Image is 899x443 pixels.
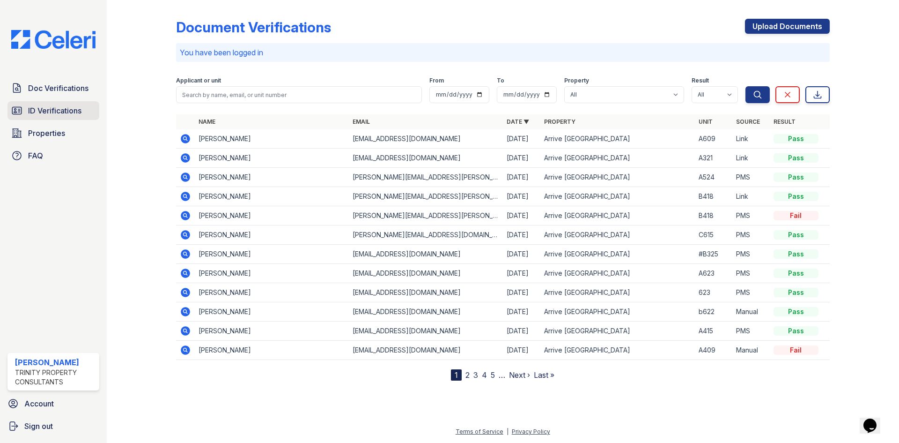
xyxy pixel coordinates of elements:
[774,288,818,297] div: Pass
[540,264,694,283] td: Arrive [GEOGRAPHIC_DATA]
[349,264,503,283] td: [EMAIL_ADDRESS][DOMAIN_NAME]
[195,187,349,206] td: [PERSON_NAME]
[732,225,770,245] td: PMS
[195,283,349,302] td: [PERSON_NAME]
[24,398,54,409] span: Account
[503,149,540,168] td: [DATE]
[732,149,770,168] td: Link
[4,417,103,435] button: Sign out
[540,129,694,149] td: Arrive [GEOGRAPHIC_DATA]
[15,368,96,387] div: Trinity Property Consultants
[695,187,732,206] td: B418
[774,192,818,201] div: Pass
[28,83,88,94] span: Doc Verifications
[732,187,770,206] td: Link
[195,245,349,264] td: [PERSON_NAME]
[695,264,732,283] td: A623
[732,168,770,187] td: PMS
[732,206,770,225] td: PMS
[353,118,370,125] a: Email
[349,149,503,168] td: [EMAIL_ADDRESS][DOMAIN_NAME]
[695,322,732,341] td: A415
[774,307,818,316] div: Pass
[28,105,81,116] span: ID Verifications
[349,206,503,225] td: [PERSON_NAME][EMAIL_ADDRESS][PERSON_NAME][DOMAIN_NAME]
[695,149,732,168] td: A321
[774,134,818,143] div: Pass
[564,77,589,84] label: Property
[24,420,53,432] span: Sign out
[745,19,830,34] a: Upload Documents
[774,326,818,336] div: Pass
[732,322,770,341] td: PMS
[499,369,505,381] span: …
[473,370,478,380] a: 3
[497,77,504,84] label: To
[774,153,818,163] div: Pass
[503,245,540,264] td: [DATE]
[349,225,503,245] td: [PERSON_NAME][EMAIL_ADDRESS][DOMAIN_NAME]
[732,129,770,149] td: Link
[540,283,694,302] td: Arrive [GEOGRAPHIC_DATA]
[176,77,221,84] label: Applicant or unit
[503,302,540,322] td: [DATE]
[199,118,215,125] a: Name
[195,206,349,225] td: [PERSON_NAME]
[699,118,713,125] a: Unit
[491,370,495,380] a: 5
[507,118,529,125] a: Date ▼
[349,322,503,341] td: [EMAIL_ADDRESS][DOMAIN_NAME]
[540,187,694,206] td: Arrive [GEOGRAPHIC_DATA]
[195,341,349,360] td: [PERSON_NAME]
[503,341,540,360] td: [DATE]
[534,370,554,380] a: Last »
[451,369,462,381] div: 1
[732,245,770,264] td: PMS
[732,341,770,360] td: Manual
[512,428,550,435] a: Privacy Policy
[503,187,540,206] td: [DATE]
[540,245,694,264] td: Arrive [GEOGRAPHIC_DATA]
[540,225,694,245] td: Arrive [GEOGRAPHIC_DATA]
[503,225,540,245] td: [DATE]
[195,129,349,149] td: [PERSON_NAME]
[456,428,503,435] a: Terms of Service
[732,302,770,322] td: Manual
[503,283,540,302] td: [DATE]
[195,149,349,168] td: [PERSON_NAME]
[732,283,770,302] td: PMS
[349,283,503,302] td: [EMAIL_ADDRESS][DOMAIN_NAME]
[465,370,470,380] a: 2
[774,173,818,182] div: Pass
[695,168,732,187] td: A524
[349,302,503,322] td: [EMAIL_ADDRESS][DOMAIN_NAME]
[195,168,349,187] td: [PERSON_NAME]
[695,225,732,245] td: C615
[503,206,540,225] td: [DATE]
[28,128,65,139] span: Properties
[507,428,508,435] div: |
[695,206,732,225] td: B418
[695,283,732,302] td: 623
[540,341,694,360] td: Arrive [GEOGRAPHIC_DATA]
[540,206,694,225] td: Arrive [GEOGRAPHIC_DATA]
[695,341,732,360] td: A409
[695,302,732,322] td: b622
[540,168,694,187] td: Arrive [GEOGRAPHIC_DATA]
[774,269,818,278] div: Pass
[7,124,99,143] a: Properties
[4,30,103,49] img: CE_Logo_Blue-a8612792a0a2168367f1c8372b55b34899dd931a85d93a1a3d3e32e68fde9ad4.png
[195,302,349,322] td: [PERSON_NAME]
[692,77,709,84] label: Result
[7,146,99,165] a: FAQ
[28,150,43,161] span: FAQ
[349,168,503,187] td: [PERSON_NAME][EMAIL_ADDRESS][PERSON_NAME][DOMAIN_NAME]
[195,322,349,341] td: [PERSON_NAME]
[349,129,503,149] td: [EMAIL_ADDRESS][DOMAIN_NAME]
[774,211,818,220] div: Fail
[736,118,760,125] a: Source
[695,245,732,264] td: #B325
[503,129,540,149] td: [DATE]
[540,302,694,322] td: Arrive [GEOGRAPHIC_DATA]
[695,129,732,149] td: A609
